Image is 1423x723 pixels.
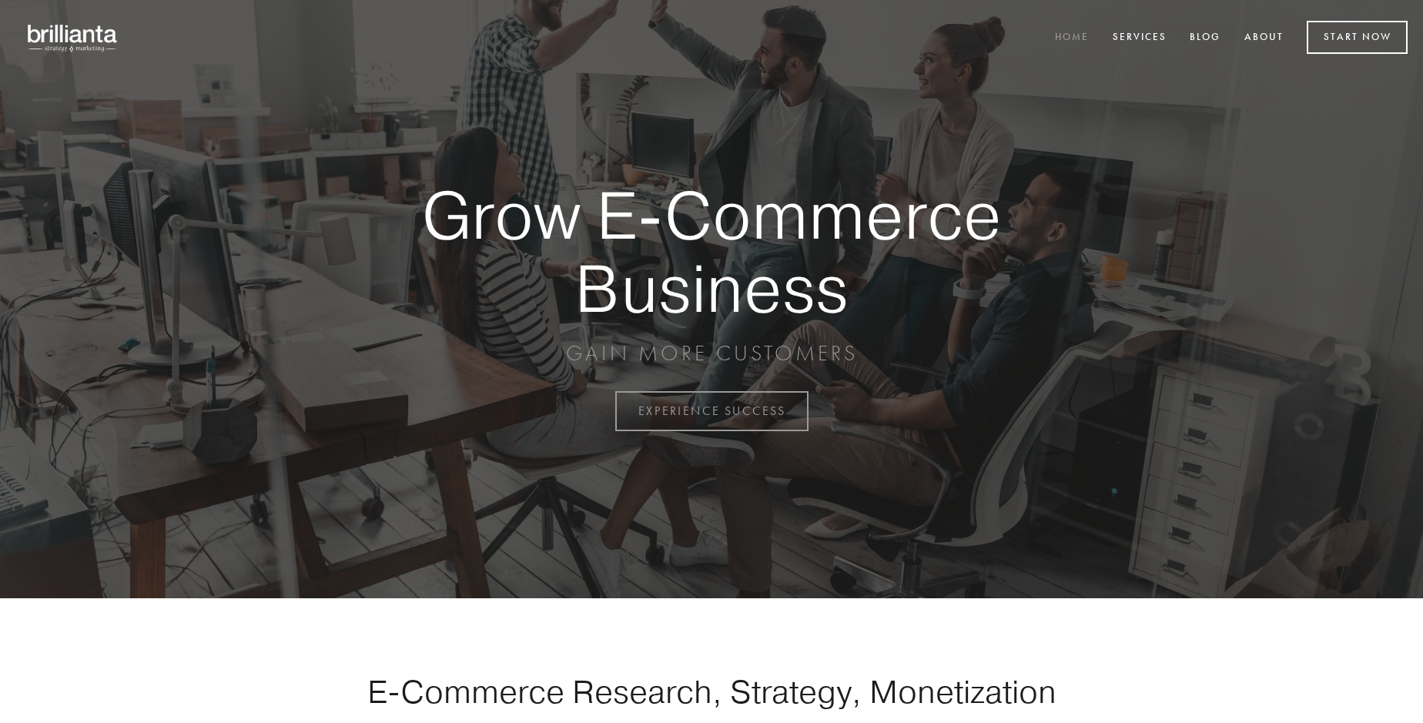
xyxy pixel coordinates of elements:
strong: Grow E-Commerce Business [368,179,1055,324]
a: Services [1103,25,1177,51]
a: Home [1045,25,1099,51]
p: GAIN MORE CUSTOMERS [368,340,1055,367]
a: EXPERIENCE SUCCESS [615,391,809,431]
h1: E-Commerce Research, Strategy, Monetization [319,672,1104,711]
img: brillianta - research, strategy, marketing [15,15,131,60]
a: Blog [1180,25,1230,51]
a: Start Now [1307,21,1408,54]
a: About [1234,25,1294,51]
